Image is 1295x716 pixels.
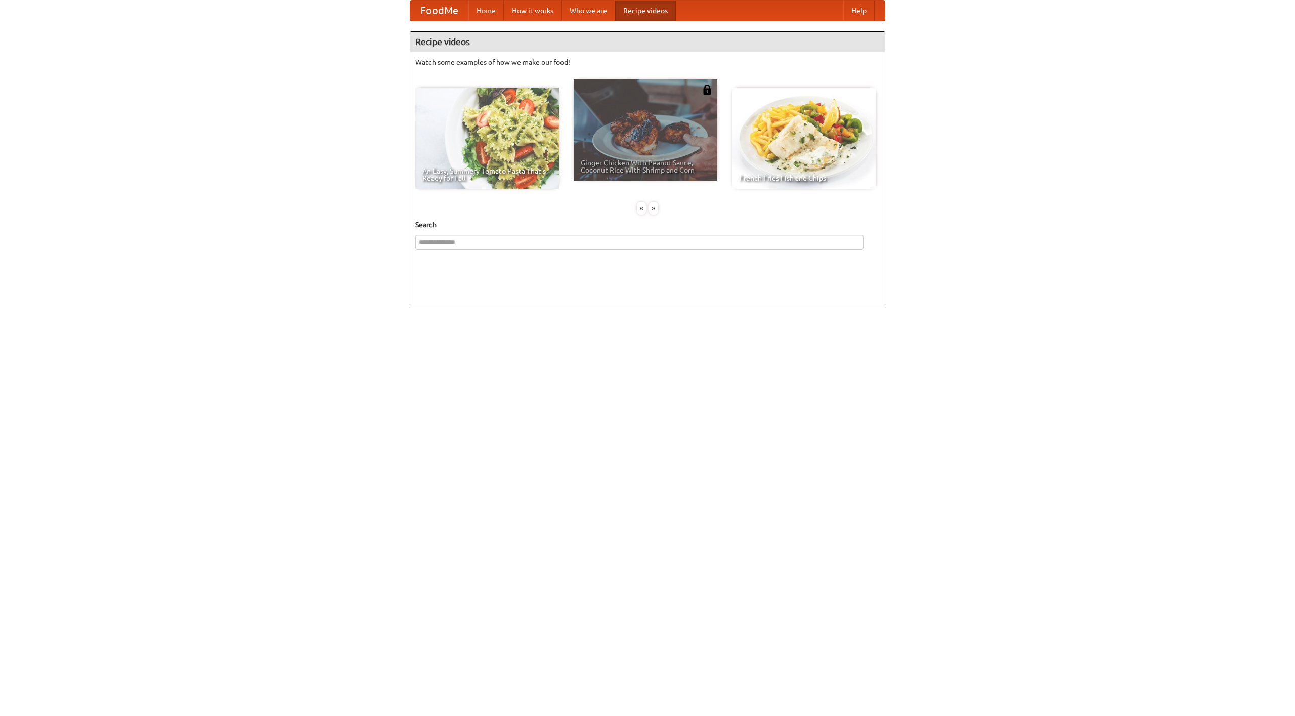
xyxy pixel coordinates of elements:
[415,88,559,189] a: An Easy, Summery Tomato Pasta That's Ready for Fall
[415,57,880,67] p: Watch some examples of how we make our food!
[740,175,869,182] span: French Fries Fish and Chips
[504,1,562,21] a: How it works
[415,220,880,230] h5: Search
[649,202,658,215] div: »
[468,1,504,21] a: Home
[410,1,468,21] a: FoodMe
[410,32,885,52] h4: Recipe videos
[843,1,875,21] a: Help
[562,1,615,21] a: Who we are
[637,202,646,215] div: «
[422,167,552,182] span: An Easy, Summery Tomato Pasta That's Ready for Fall
[702,85,712,95] img: 483408.png
[732,88,876,189] a: French Fries Fish and Chips
[615,1,676,21] a: Recipe videos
